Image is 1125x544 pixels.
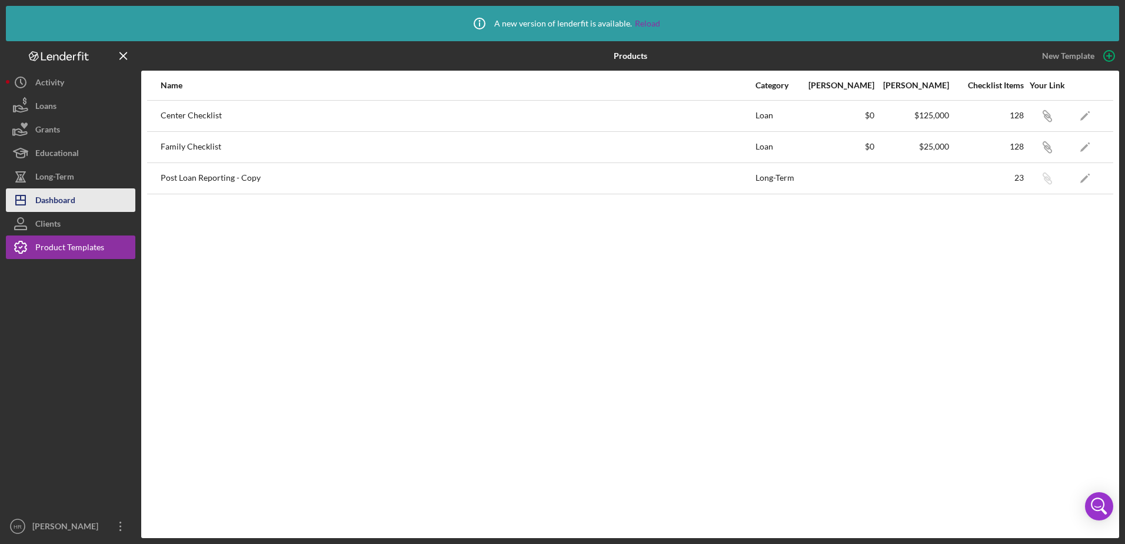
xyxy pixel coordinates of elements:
a: Reload [635,19,660,28]
div: Checklist Items [950,81,1024,90]
div: Family Checklist [161,132,754,162]
div: [PERSON_NAME] [29,515,106,541]
div: Category [755,81,800,90]
div: Grants [35,118,60,144]
button: Dashboard [6,188,135,212]
div: 128 [950,111,1024,120]
button: Long-Term [6,165,135,188]
div: Long-Term [755,164,800,193]
div: $0 [801,111,874,120]
div: Long-Term [35,165,74,191]
div: Educational [35,141,79,168]
button: Clients [6,212,135,235]
button: New Template [1035,47,1119,65]
div: $25,000 [876,142,949,151]
div: Activity [35,71,64,97]
div: Product Templates [35,235,104,262]
div: Dashboard [35,188,75,215]
div: Clients [35,212,61,238]
div: 23 [950,173,1024,183]
button: HR[PERSON_NAME] [6,515,135,538]
div: [PERSON_NAME] [876,81,949,90]
div: [PERSON_NAME] [801,81,874,90]
div: Center Checklist [161,101,754,131]
div: Loan [755,101,800,131]
div: A new version of lenderfit is available. [465,9,660,38]
div: Loan [755,132,800,162]
button: Product Templates [6,235,135,259]
b: Products [614,51,647,61]
div: Loans [35,94,56,121]
text: HR [14,523,22,530]
div: 128 [950,142,1024,151]
button: Educational [6,141,135,165]
div: Open Intercom Messenger [1085,492,1113,520]
div: Post Loan Reporting - Copy [161,164,754,193]
div: $125,000 [876,111,949,120]
button: Loans [6,94,135,118]
button: Activity [6,71,135,94]
div: Your Link [1025,81,1069,90]
div: New Template [1042,47,1094,65]
div: Name [161,81,754,90]
button: Grants [6,118,135,141]
div: $0 [801,142,874,151]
